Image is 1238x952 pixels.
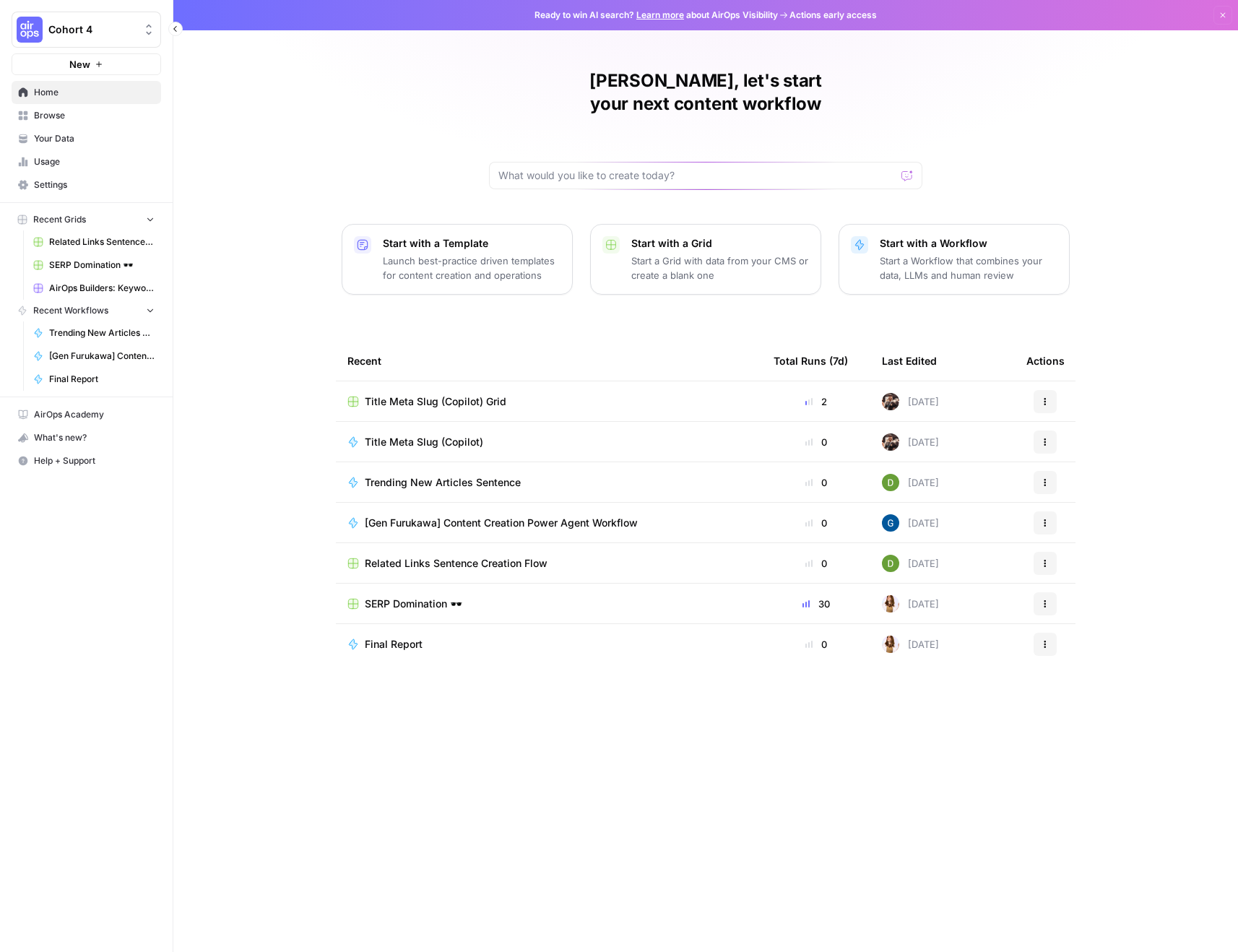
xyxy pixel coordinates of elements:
[12,81,161,104] a: Home
[365,597,462,611] span: SERP Domination 🕶️
[774,597,859,611] div: 30
[34,178,155,191] span: Settings
[774,394,859,409] div: 2
[882,393,899,410] img: xy7yhiswqrx12q3pdq9zj20pmca8
[12,427,160,449] div: What's new?
[774,435,859,449] div: 0
[365,556,547,571] span: Related Links Sentence Creation Flow
[27,368,161,391] a: Final Report
[347,435,750,449] a: Title Meta Slug (Copilot)
[489,69,922,116] h1: [PERSON_NAME], let's start your next content workflow
[34,109,155,122] span: Browse
[365,516,638,530] span: [Gen Furukawa] Content Creation Power Agent Workflow
[880,254,1057,282] p: Start a Workflow that combines your data, LLMs and human review
[882,595,939,613] div: [DATE]
[882,341,937,381] div: Last Edited
[49,326,155,339] span: Trending New Articles Sentence
[12,12,161,48] button: Workspace: Cohort 4
[17,17,43,43] img: Cohort 4 Logo
[365,475,521,490] span: Trending New Articles Sentence
[774,341,848,381] div: Total Runs (7d)
[34,86,155,99] span: Home
[789,9,877,22] span: Actions early access
[383,254,560,282] p: Launch best-practice driven templates for content creation and operations
[27,254,161,277] a: SERP Domination 🕶️
[12,209,161,230] button: Recent Grids
[33,213,86,226] span: Recent Grids
[49,282,155,295] span: AirOps Builders: Keyword -> Content Brief -> Article
[882,474,899,491] img: knmefa8n1gn4ubp7wm6dsgpq4v8p
[774,475,859,490] div: 0
[365,435,483,449] span: Title Meta Slug (Copilot)
[12,426,161,449] button: What's new?
[34,132,155,145] span: Your Data
[347,516,750,530] a: [Gen Furukawa] Content Creation Power Agent Workflow
[882,595,899,613] img: dv492c8bjtr091ls286jptzea6tx
[534,9,778,22] span: Ready to win AI search? about AirOps Visibility
[49,259,155,272] span: SERP Domination 🕶️
[1026,341,1065,381] div: Actions
[34,408,155,421] span: AirOps Academy
[882,555,939,572] div: [DATE]
[27,321,161,345] a: Trending New Articles Sentence
[882,514,899,532] img: qd2a6s3w5hfdcqb82ik0wk3no9aw
[882,636,899,653] img: dv492c8bjtr091ls286jptzea6tx
[12,127,161,150] a: Your Data
[48,22,136,37] span: Cohort 4
[882,433,939,451] div: [DATE]
[498,168,896,183] input: What would you like to create today?
[12,104,161,127] a: Browse
[631,236,809,251] p: Start with a Grid
[880,236,1057,251] p: Start with a Workflow
[34,155,155,168] span: Usage
[882,636,939,653] div: [DATE]
[347,475,750,490] a: Trending New Articles Sentence
[347,394,750,409] a: Title Meta Slug (Copilot) Grid
[774,637,859,652] div: 0
[882,433,899,451] img: xy7yhiswqrx12q3pdq9zj20pmca8
[49,350,155,363] span: [Gen Furukawa] Content Creation Power Agent Workflow
[49,373,155,386] span: Final Report
[69,57,90,72] span: New
[774,516,859,530] div: 0
[27,230,161,254] a: Related Links Sentence Creation Flow
[49,235,155,248] span: Related Links Sentence Creation Flow
[27,345,161,368] a: [Gen Furukawa] Content Creation Power Agent Workflow
[882,393,939,410] div: [DATE]
[12,53,161,75] button: New
[12,173,161,196] a: Settings
[347,637,750,652] a: Final Report
[33,304,108,317] span: Recent Workflows
[882,514,939,532] div: [DATE]
[12,300,161,321] button: Recent Workflows
[347,341,750,381] div: Recent
[342,224,573,295] button: Start with a TemplateLaunch best-practice driven templates for content creation and operations
[882,474,939,491] div: [DATE]
[12,403,161,426] a: AirOps Academy
[12,449,161,472] button: Help + Support
[365,394,506,409] span: Title Meta Slug (Copilot) Grid
[590,224,821,295] button: Start with a GridStart a Grid with data from your CMS or create a blank one
[347,556,750,571] a: Related Links Sentence Creation Flow
[365,637,423,652] span: Final Report
[12,150,161,173] a: Usage
[631,254,809,282] p: Start a Grid with data from your CMS or create a blank one
[347,597,750,611] a: SERP Domination 🕶️
[774,556,859,571] div: 0
[882,555,899,572] img: knmefa8n1gn4ubp7wm6dsgpq4v8p
[636,9,684,20] a: Learn more
[34,454,155,467] span: Help + Support
[27,277,161,300] a: AirOps Builders: Keyword -> Content Brief -> Article
[383,236,560,251] p: Start with a Template
[839,224,1070,295] button: Start with a WorkflowStart a Workflow that combines your data, LLMs and human review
